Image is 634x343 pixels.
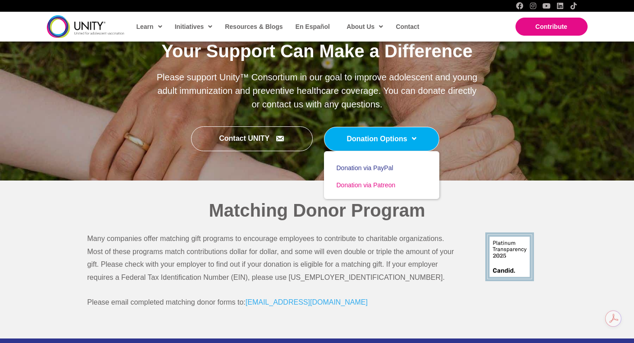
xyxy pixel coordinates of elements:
a: Resources & Blogs [220,16,286,37]
span: En Español [296,23,330,30]
span: Contact [396,23,419,30]
a: Contact UNITY [191,126,313,151]
span: Donation via Patreon [337,181,396,189]
a: About Us [342,16,387,37]
span: Learn [137,20,162,33]
span: Initiatives [175,20,213,33]
a: TikTok [570,2,577,9]
a: Contribute [515,18,588,36]
a: Donation via PayPal [324,159,439,176]
a: Donation via Patreon [324,176,439,194]
span: Your Support Can Make a Difference [161,41,473,61]
span: Resources & Blogs [225,23,283,30]
p: Many companies offer matching gift programs to encourage employees to contribute to charitable or... [87,232,455,284]
a: En Español [291,16,333,37]
a: [EMAIL_ADDRESS][DOMAIN_NAME] [246,298,368,306]
span: About Us [347,20,383,33]
a: LinkedIn [556,2,564,9]
p: Please support Unity™ Consortium in our goal to improve adolescent and young adult immunization a... [156,70,478,111]
img: 9407189 [485,232,534,281]
a: Facebook [516,2,523,9]
span: Contact UNITY [219,135,269,143]
span: Contribute [535,23,567,30]
span: Donation via PayPal [337,164,393,171]
p: Please email completed matching donor forms to: [87,296,455,309]
span: Matching Donor Program [209,200,425,220]
img: unity-logo-dark [47,15,124,37]
a: Instagram [529,2,537,9]
a: Contact [391,16,423,37]
span: Donation Options [347,132,416,146]
a: YouTube [543,2,550,9]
